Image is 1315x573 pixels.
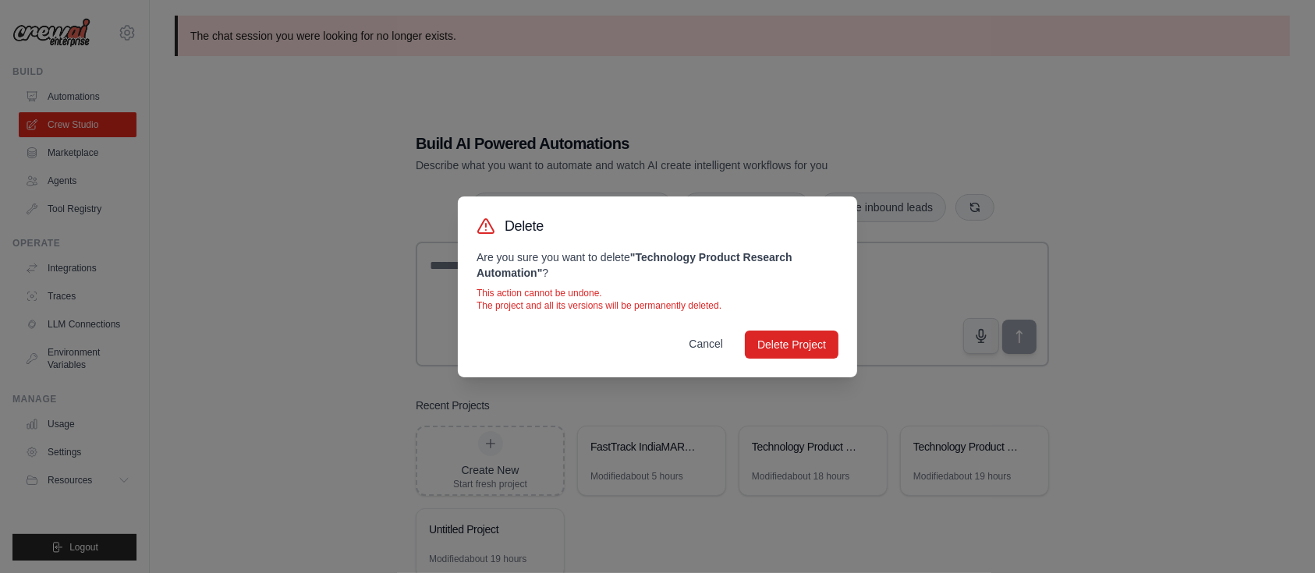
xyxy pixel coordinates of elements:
[477,251,792,279] strong: " Technology Product Research Automation "
[676,330,735,358] button: Cancel
[505,215,544,237] h3: Delete
[745,331,838,359] button: Delete Project
[1237,498,1315,573] iframe: Chat Widget
[477,249,838,281] p: Are you sure you want to delete ?
[477,299,838,312] p: The project and all its versions will be permanently deleted.
[477,287,838,299] p: This action cannot be undone.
